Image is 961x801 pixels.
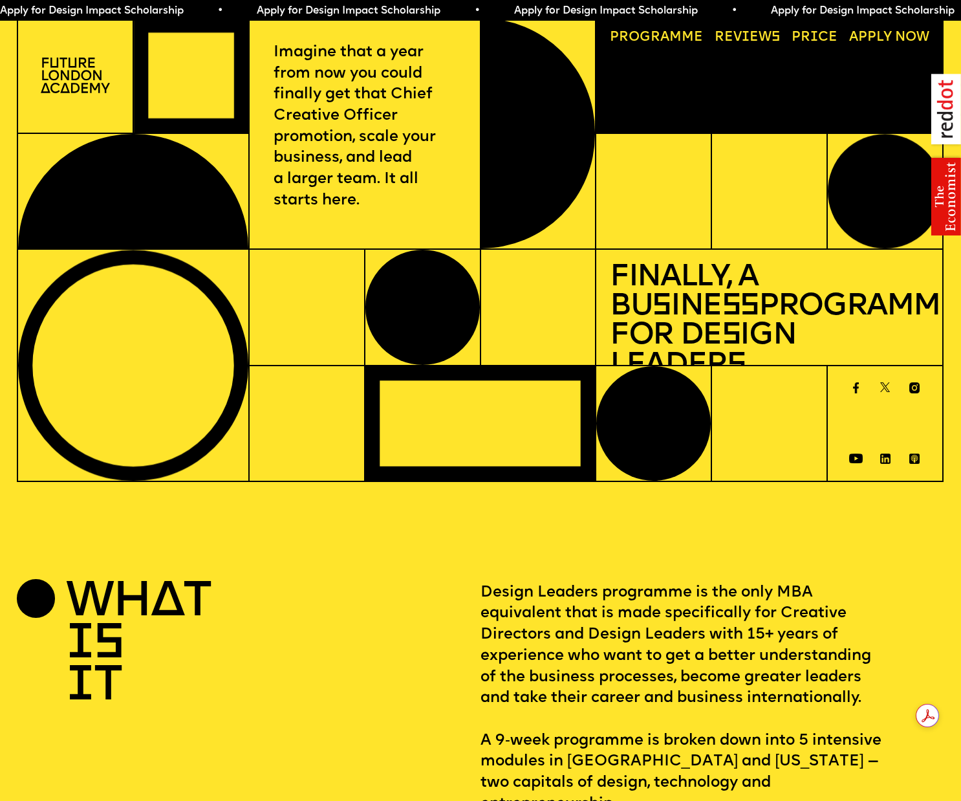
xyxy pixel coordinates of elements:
[727,350,746,381] span: s
[274,42,456,212] p: Imagine that a year from now you could finally get that Chief Creative Officer promotion, scale y...
[849,31,858,44] span: A
[603,25,710,51] a: Programme
[722,291,759,322] span: ss
[784,25,844,51] a: Price
[731,6,737,16] span: •
[722,320,740,351] span: s
[217,6,223,16] span: •
[660,31,669,44] span: a
[652,291,671,322] span: s
[610,263,929,380] h1: Finally, a Bu ine Programme for De ign Leader
[474,6,480,16] span: •
[708,25,787,51] a: Reviews
[842,25,936,51] a: Apply now
[66,582,143,708] h2: WHAT IS IT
